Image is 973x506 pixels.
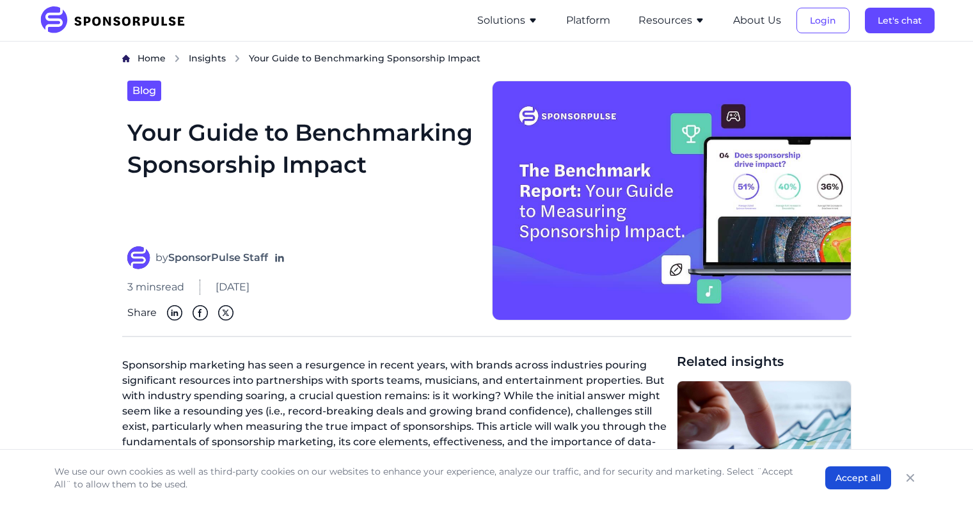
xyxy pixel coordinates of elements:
[249,52,480,65] span: Your Guide to Benchmarking Sponsorship Impact
[273,251,286,264] a: Follow on LinkedIn
[155,250,268,265] span: by
[39,6,194,35] img: SponsorPulse
[127,116,477,232] h1: Your Guide to Benchmarking Sponsorship Impact
[189,52,226,64] span: Insights
[173,54,181,63] img: chevron right
[638,13,705,28] button: Resources
[477,13,538,28] button: Solutions
[127,280,184,295] span: 3 mins read
[122,352,667,475] p: Sponsorship marketing has seen a resurgence in recent years, with brands across industries pourin...
[122,54,130,63] img: Home
[825,466,891,489] button: Accept all
[566,15,610,26] a: Platform
[168,251,268,264] strong: SponsorPulse Staff
[218,305,233,320] img: Twitter
[909,445,973,506] iframe: Chat Widget
[677,381,851,504] img: Sponsorship ROI image
[138,52,166,65] a: Home
[127,246,150,269] img: SponsorPulse Staff
[54,465,800,491] p: We use our own cookies as well as third-party cookies on our websites to enhance your experience,...
[677,352,851,370] span: Related insights
[733,13,781,28] button: About Us
[127,81,161,101] a: Blog
[901,469,919,487] button: Close
[167,305,182,320] img: Linkedin
[865,15,935,26] a: Let's chat
[733,15,781,26] a: About Us
[796,8,850,33] button: Login
[193,305,208,320] img: Facebook
[796,15,850,26] a: Login
[127,305,157,320] span: Share
[216,280,249,295] span: [DATE]
[138,52,166,64] span: Home
[233,54,241,63] img: chevron right
[865,8,935,33] button: Let's chat
[566,13,610,28] button: Platform
[189,52,226,65] a: Insights
[492,81,851,321] img: SponsorPulse's Sponsorship Benchmark Report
